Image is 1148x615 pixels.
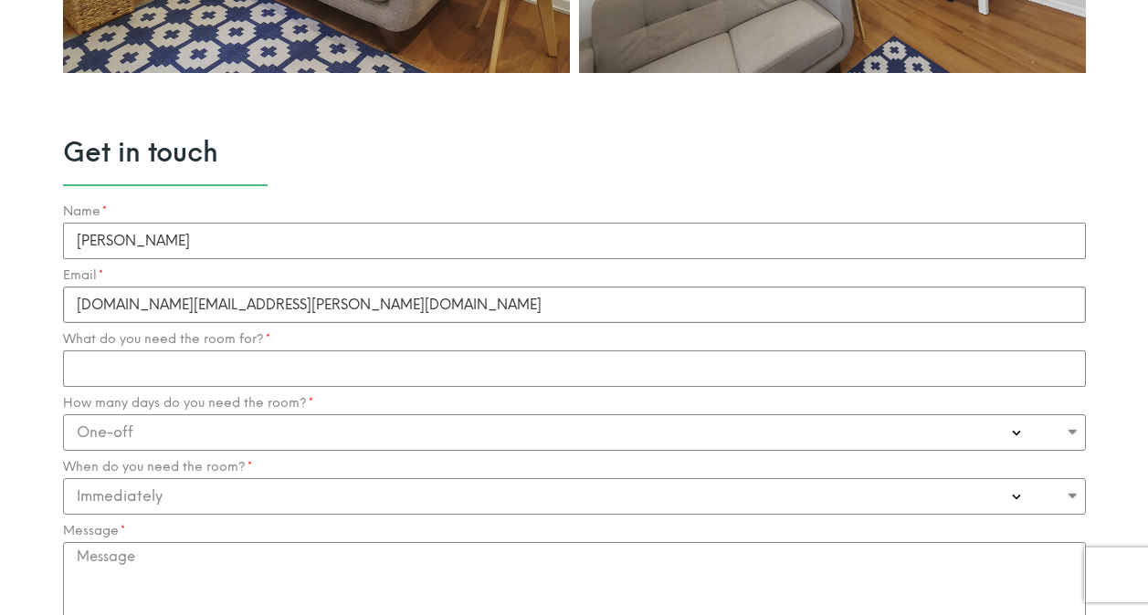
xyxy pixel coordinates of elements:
[63,460,253,474] label: When do you need the room?
[63,332,271,347] label: What do you need the room for?
[63,223,1086,259] input: Name
[63,287,1086,323] input: Email
[63,204,108,219] label: Name
[63,268,104,283] label: Email
[63,396,314,411] label: How many days do you need the room?
[63,137,1086,168] span: Get in touch
[63,524,126,538] label: Message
